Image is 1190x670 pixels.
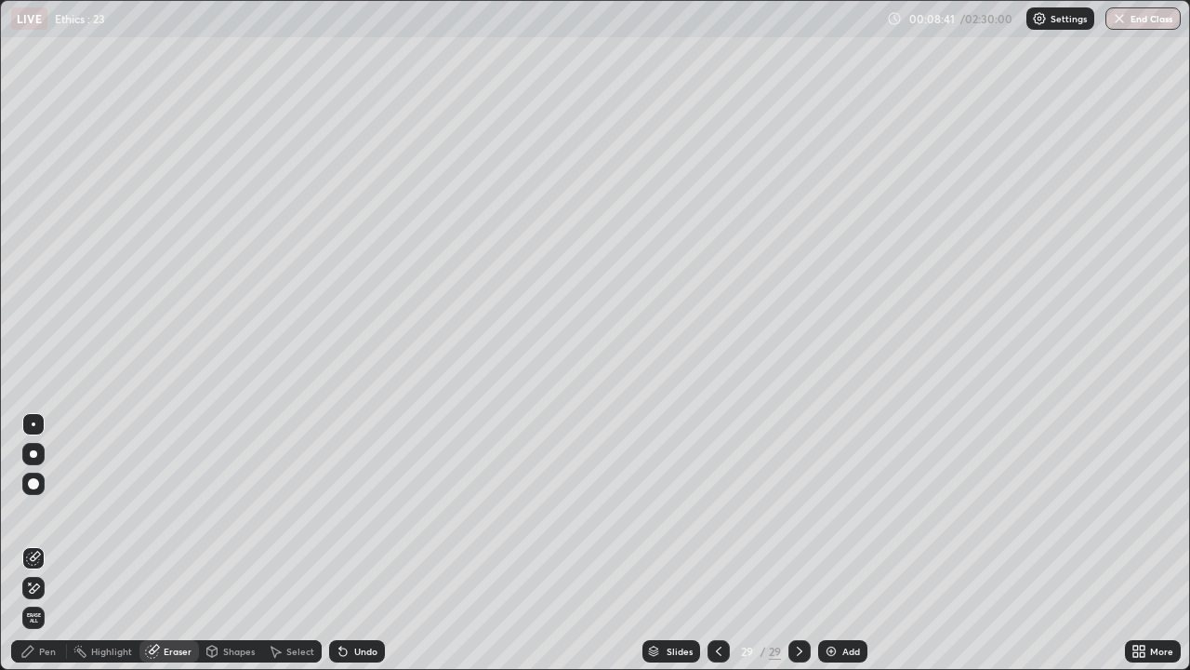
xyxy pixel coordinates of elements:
div: Select [286,647,314,656]
div: Slides [667,647,693,656]
div: Eraser [164,647,192,656]
img: end-class-cross [1112,11,1127,26]
p: LIVE [17,11,42,26]
div: More [1150,647,1173,656]
p: Settings [1051,14,1087,23]
div: Shapes [223,647,255,656]
span: Erase all [23,612,44,623]
div: Undo [354,647,377,656]
p: Ethics : 23 [55,11,105,26]
div: Highlight [91,647,132,656]
img: add-slide-button [824,644,839,659]
img: class-settings-icons [1032,11,1047,26]
button: End Class [1105,7,1181,30]
div: Add [842,647,860,656]
div: / [760,646,765,657]
div: 29 [769,643,781,660]
div: 29 [737,646,756,657]
div: Pen [39,647,56,656]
